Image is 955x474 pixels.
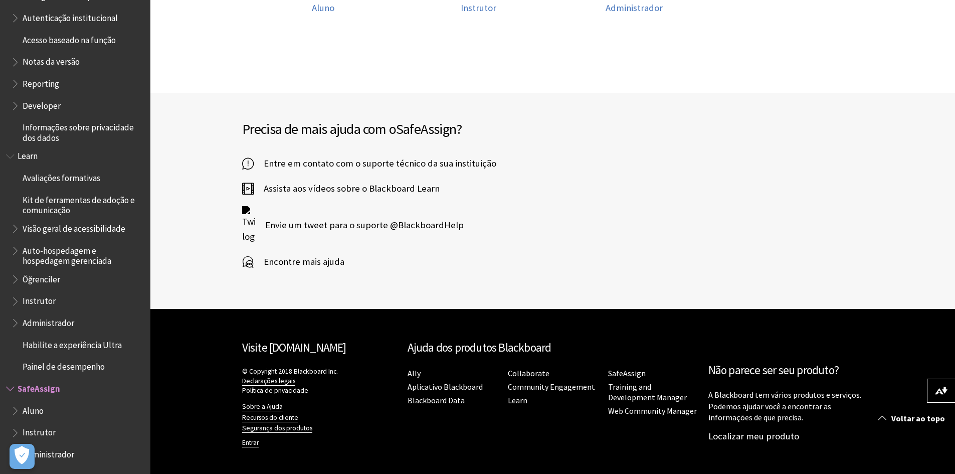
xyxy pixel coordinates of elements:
[255,218,464,233] span: Envie um tweet para o suporte @BlackboardHelp
[23,314,74,328] span: Administrador
[23,119,143,143] span: Informações sobre privacidade dos dados
[23,446,74,459] span: Administrador
[312,2,334,14] span: Aluno
[408,368,421,379] a: Ally
[461,2,496,14] span: Instrutor
[23,402,44,416] span: Aluno
[23,32,116,45] span: Acesso baseado na função
[6,380,144,463] nav: Book outline for Blackboard SafeAssign
[242,367,398,395] p: © Copyright 2018 Blackboard Inc.
[254,254,344,269] span: Encontre mais ajuda
[408,339,698,357] h2: Ajuda dos produtos Blackboard
[242,424,312,433] a: Segurança dos produtos
[254,156,496,171] span: Entre em contato com o suporte técnico da sua instituição
[508,382,595,392] a: Community Engagement
[242,206,255,244] img: Twitter logo
[18,148,38,162] span: Learn
[10,444,35,469] button: Abrir preferências
[23,293,56,306] span: Instrutor
[242,438,259,447] a: Entrar
[23,424,56,438] span: Instrutor
[254,181,440,196] span: Assista aos vídeos sobre o Blackboard Learn
[242,206,464,244] a: Twitter logo Envie um tweet para o suporte @BlackboardHelp
[23,242,143,266] span: Auto-hospedagem e hospedagem gerenciada
[708,430,799,442] a: Localizar meu produto
[408,395,465,406] a: Blackboard Data
[508,395,527,406] a: Learn
[23,10,118,23] span: Autenticação institucional
[708,389,864,423] p: A Blackboard tem vários produtos e serviços. Podemos ajudar você a encontrar as informações de qu...
[242,156,496,171] a: Entre em contato com o suporte técnico da sua instituição
[23,97,61,111] span: Developer
[242,118,553,139] h2: Precisa de mais ajuda com o ?
[606,2,663,14] span: Administrador
[242,254,344,269] a: Encontre mais ajuda
[23,54,80,67] span: Notas da versão
[23,220,125,234] span: Visão geral de acessibilidade
[242,181,440,196] a: Assista aos vídeos sobre o Blackboard Learn
[708,362,864,379] h2: Não parece ser seu produto?
[23,271,60,284] span: Öğrenciler
[23,75,59,89] span: Reporting
[242,340,346,355] a: Visite [DOMAIN_NAME]
[608,406,697,416] a: Web Community Manager
[242,377,295,386] a: Declarações legais
[508,368,549,379] a: Collaborate
[608,382,687,403] a: Training and Development Manager
[23,192,143,215] span: Kit de ferramentas de adoção e comunicação
[242,386,308,395] a: Política de privacidade
[242,413,298,422] a: Recursos do cliente
[242,402,283,411] a: Sobre a Ajuda
[23,337,122,350] span: Habilite a experiência Ultra
[18,380,60,394] span: SafeAssign
[23,170,100,183] span: Avaliações formativas
[6,148,144,376] nav: Book outline for Blackboard Learn Help
[871,409,955,428] a: Voltar ao topo
[23,359,105,372] span: Painel de desempenho
[408,382,483,392] a: Aplicativo Blackboard
[396,120,456,138] span: SafeAssign
[608,368,646,379] a: SafeAssign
